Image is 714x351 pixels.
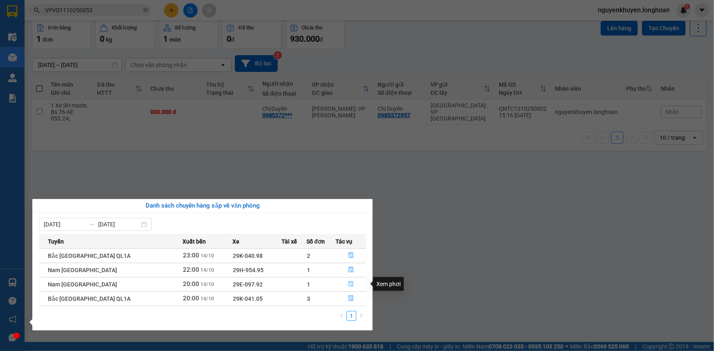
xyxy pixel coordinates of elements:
span: 29K-041.05 [233,295,263,302]
span: 29E-097.92 [233,281,263,288]
span: 29H-954.95 [233,267,264,273]
span: 1 [307,281,310,288]
span: Nam [GEOGRAPHIC_DATA] [48,281,117,288]
button: left [337,311,347,321]
span: 14/10 [200,296,214,302]
span: left [339,313,344,318]
span: file-done [348,253,354,259]
button: file-done [336,292,366,305]
input: Từ ngày [44,220,85,229]
span: 29K-040.98 [233,253,263,259]
button: right [356,311,366,321]
span: file-done [348,281,354,288]
div: Danh sách chuyến hàng sắp về văn phòng [39,201,366,211]
a: 1 [347,311,356,320]
span: 14/10 [200,267,214,273]
span: 20:00 [183,295,199,302]
span: swap-right [88,221,95,228]
span: 3 [307,295,310,302]
span: file-done [348,267,354,273]
button: file-done [336,264,366,277]
span: 14/10 [200,253,214,259]
span: right [359,313,364,318]
div: Xem phơi [373,277,404,291]
button: file-done [336,249,366,262]
li: Previous Page [337,311,347,321]
span: 22:00 [183,266,199,273]
button: file-done [336,278,366,291]
span: 1 [307,267,310,273]
input: Đến ngày [98,220,140,229]
span: Bắc [GEOGRAPHIC_DATA] QL1A [48,253,131,259]
span: Số đơn [306,237,325,246]
li: Next Page [356,311,366,321]
span: 2 [307,253,310,259]
span: Tác vụ [336,237,352,246]
span: Nam [GEOGRAPHIC_DATA] [48,267,117,273]
span: Xuất bến [182,237,206,246]
span: Tuyến [48,237,64,246]
span: 23:00 [183,252,199,259]
span: to [88,221,95,228]
span: file-done [348,295,354,302]
li: 1 [347,311,356,321]
span: Bắc [GEOGRAPHIC_DATA] QL1A [48,295,131,302]
span: Tài xế [282,237,297,246]
span: Xe [232,237,239,246]
span: 14/10 [200,282,214,287]
span: 20:00 [183,280,199,288]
